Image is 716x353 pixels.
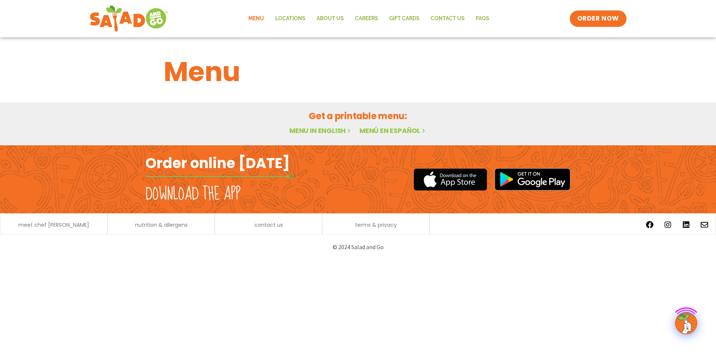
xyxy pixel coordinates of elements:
[384,10,425,27] a: GIFT CARDS
[494,168,571,191] img: google_play
[577,14,619,23] span: ORDER NOW
[359,126,427,135] a: Menú en español
[145,184,241,205] h2: Download the app
[470,10,495,27] a: FAQs
[570,10,626,27] a: ORDER NOW
[135,222,188,227] a: nutrition & allergens
[89,4,168,34] img: new-SAG-logo-768×292
[349,10,384,27] a: Careers
[243,10,495,27] nav: Menu
[289,126,352,135] a: Menu in English
[164,52,552,92] h1: Menu
[254,222,283,227] a: contact us
[18,222,89,227] a: meet chef [PERSON_NAME]
[145,154,290,172] h2: Order online [DATE]
[243,10,270,27] a: Menu
[425,10,470,27] a: Contact Us
[414,167,487,192] img: appstore
[311,10,349,27] a: About Us
[270,10,311,27] a: Locations
[355,222,397,227] a: terms & privacy
[149,242,567,252] p: © 2024 Salad and Go
[164,109,552,123] h2: Get a printable menu:
[145,174,295,179] img: fork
